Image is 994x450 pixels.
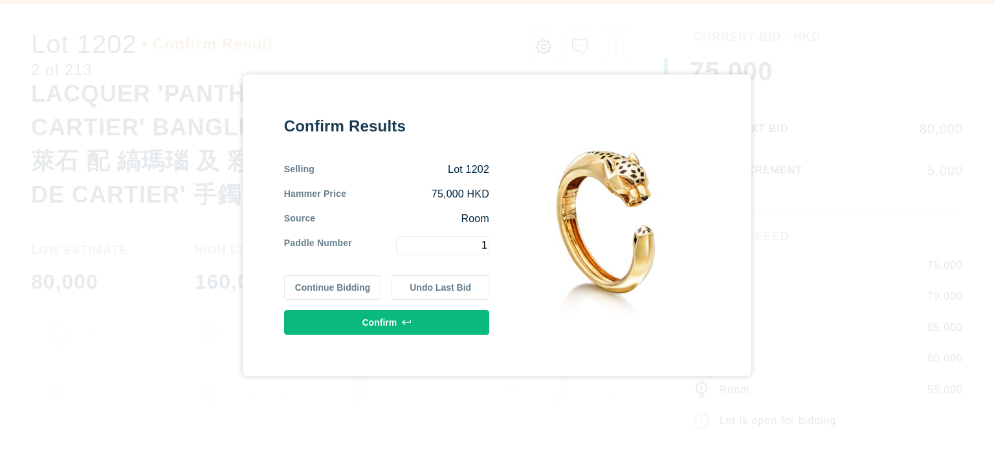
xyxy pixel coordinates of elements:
[392,275,489,300] button: Undo Last Bid
[346,187,489,201] div: 75,000 HKD
[284,236,352,254] div: Paddle Number
[315,163,489,177] div: Lot 1202
[284,212,316,226] div: Source
[284,310,489,335] button: Confirm
[284,187,347,201] div: Hammer Price
[315,212,489,226] div: Room
[284,116,489,137] div: Confirm Results
[284,275,382,300] button: Continue Bidding
[284,163,315,177] div: Selling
